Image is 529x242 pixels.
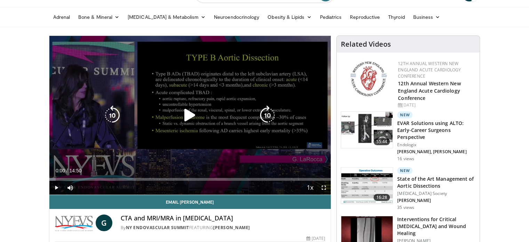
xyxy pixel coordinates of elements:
a: Thyroid [384,10,409,24]
a: G [96,214,112,231]
p: [PERSON_NAME], [PERSON_NAME] [397,149,475,155]
img: 0954f259-7907-4053-a817-32a96463ecc8.png.150x105_q85_autocrop_double_scale_upscale_version-0.2.png [349,61,388,97]
button: Mute [63,181,77,195]
a: Pediatrics [316,10,346,24]
p: New [397,167,412,174]
span: 0:00 [56,168,65,173]
p: [MEDICAL_DATA] Society [397,191,475,196]
p: New [397,111,412,118]
p: [PERSON_NAME] [397,198,475,203]
h3: Interventions for Critical [MEDICAL_DATA] and Wound Healing [397,216,475,237]
img: 10d3d5a6-40a9-4e7b-ac4b-ca2629539116.150x105_q85_crop-smart_upscale.jpg [341,112,393,148]
span: 55:44 [374,138,390,145]
p: Endologix [397,142,475,148]
p: 16 views [397,156,414,162]
a: Neuroendocrinology [210,10,263,24]
p: 35 views [397,205,414,210]
div: [DATE] [398,102,474,108]
a: 12th Annual Western New England Acute Cardiology Conference [398,61,461,79]
a: 55:44 New EVAR Solutions using ALTO: Early-Career Surgeons Perspective Endologix [PERSON_NAME], [... [341,111,475,162]
button: Play [49,181,63,195]
button: Playback Rate [303,181,317,195]
span: 14:50 [69,168,81,173]
a: [PERSON_NAME] [213,225,250,231]
span: / [67,168,68,173]
a: Business [409,10,444,24]
a: Bone & Mineral [74,10,123,24]
img: eeb4cf33-ecb6-4831-bc4b-afb1e079cd66.150x105_q85_crop-smart_upscale.jpg [341,167,393,204]
h4: Related Videos [341,40,391,48]
a: 12th Annual Western New England Acute Cardiology Conference [398,80,460,101]
h3: State of the Art Management of Aortic Dissections [397,175,475,189]
div: [DATE] [306,235,325,242]
h3: EVAR Solutions using ALTO: Early-Career Surgeons Perspective [397,120,475,141]
video-js: Video Player [49,36,331,195]
img: NY Endovascular Summit [55,214,93,231]
h4: CTA and MRI/MRA in [MEDICAL_DATA] [121,214,326,222]
a: Obesity & Lipids [263,10,315,24]
button: Fullscreen [317,181,331,195]
span: 16:28 [374,194,390,201]
a: 16:28 New State of the Art Management of Aortic Dissections [MEDICAL_DATA] Society [PERSON_NAME] ... [341,167,475,210]
a: Email [PERSON_NAME] [49,195,331,209]
div: By FEATURING [121,225,326,231]
a: [MEDICAL_DATA] & Metabolism [123,10,210,24]
a: Reproductive [346,10,384,24]
a: NY Endovascular Summit [126,225,189,231]
a: Adrenal [49,10,74,24]
div: Progress Bar [49,178,331,181]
